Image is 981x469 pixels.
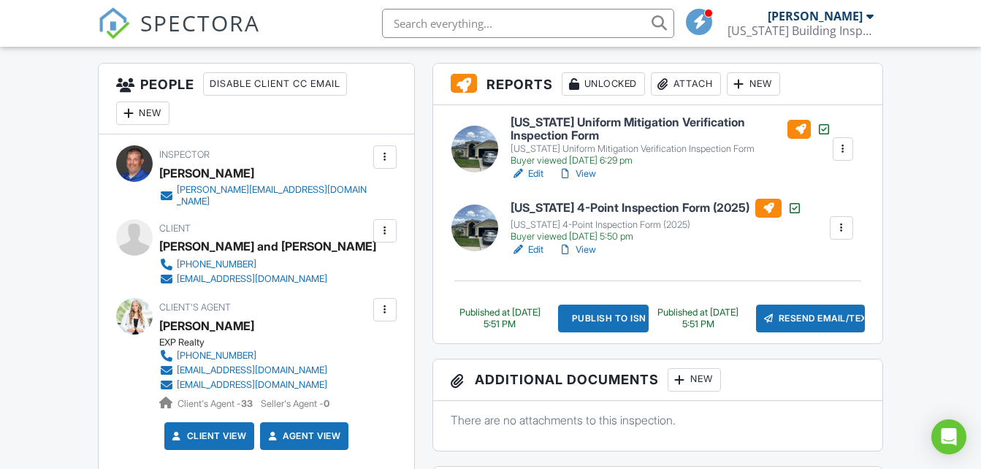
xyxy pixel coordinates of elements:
a: View [558,167,596,181]
h6: [US_STATE] Uniform Mitigation Verification Inspection Form [511,116,831,142]
div: [PHONE_NUMBER] [177,259,256,270]
div: Published at [DATE] 5:51 PM [451,307,549,330]
span: Inspector [159,149,210,160]
div: New [668,368,721,392]
a: [PHONE_NUMBER] [159,257,364,272]
h3: People [99,64,414,134]
span: Client [159,223,191,234]
a: SPECTORA [98,20,260,50]
span: SPECTORA [140,7,260,38]
a: [PERSON_NAME][EMAIL_ADDRESS][DOMAIN_NAME] [159,184,370,207]
strong: 33 [241,398,253,409]
div: Publish to ISN [558,305,649,332]
div: [EMAIL_ADDRESS][DOMAIN_NAME] [177,379,327,391]
a: [EMAIL_ADDRESS][DOMAIN_NAME] [159,272,364,286]
a: [PERSON_NAME] [159,315,254,337]
div: EXP Realty [159,337,339,348]
div: New [116,102,169,125]
a: [EMAIL_ADDRESS][DOMAIN_NAME] [159,363,327,378]
span: Client's Agent [159,302,231,313]
h3: Reports [433,64,882,105]
div: Resend Email/Text [756,305,865,332]
a: [US_STATE] 4-Point Inspection Form (2025) [US_STATE] 4-Point Inspection Form (2025) Buyer viewed ... [511,199,802,243]
div: [PERSON_NAME] [768,9,863,23]
a: Client View [169,429,247,443]
a: Edit [511,167,543,181]
div: Unlocked [562,72,645,96]
p: There are no attachments to this inspection. [451,412,865,428]
div: Buyer viewed [DATE] 5:50 pm [511,231,802,243]
div: [EMAIL_ADDRESS][DOMAIN_NAME] [177,273,327,285]
a: Edit [511,243,543,257]
div: [US_STATE] 4-Point Inspection Form (2025) [511,219,802,231]
div: Published at [DATE] 5:51 PM [649,307,747,330]
h3: Additional Documents [433,359,882,401]
a: [EMAIL_ADDRESS][DOMAIN_NAME] [159,378,327,392]
div: [PHONE_NUMBER] [177,350,256,362]
a: View [558,243,596,257]
div: [PERSON_NAME] and [PERSON_NAME] [159,235,376,257]
div: [US_STATE] Uniform Mitigation Verification Inspection Form [511,143,831,155]
div: Open Intercom Messenger [931,419,966,454]
div: Attach [651,72,721,96]
div: Florida Building Inspection Group [728,23,874,38]
span: Client's Agent - [178,398,255,409]
a: [US_STATE] Uniform Mitigation Verification Inspection Form [US_STATE] Uniform Mitigation Verifica... [511,116,831,167]
strong: 0 [324,398,329,409]
span: Seller's Agent - [261,398,329,409]
div: [EMAIL_ADDRESS][DOMAIN_NAME] [177,365,327,376]
div: Disable Client CC Email [203,72,347,96]
div: [PERSON_NAME] [159,162,254,184]
a: [PHONE_NUMBER] [159,348,327,363]
div: New [727,72,780,96]
a: Agent View [265,429,340,443]
div: [PERSON_NAME][EMAIL_ADDRESS][DOMAIN_NAME] [177,184,370,207]
h6: [US_STATE] 4-Point Inspection Form (2025) [511,199,802,218]
div: Buyer viewed [DATE] 6:29 pm [511,155,831,167]
img: The Best Home Inspection Software - Spectora [98,7,130,39]
input: Search everything... [382,9,674,38]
